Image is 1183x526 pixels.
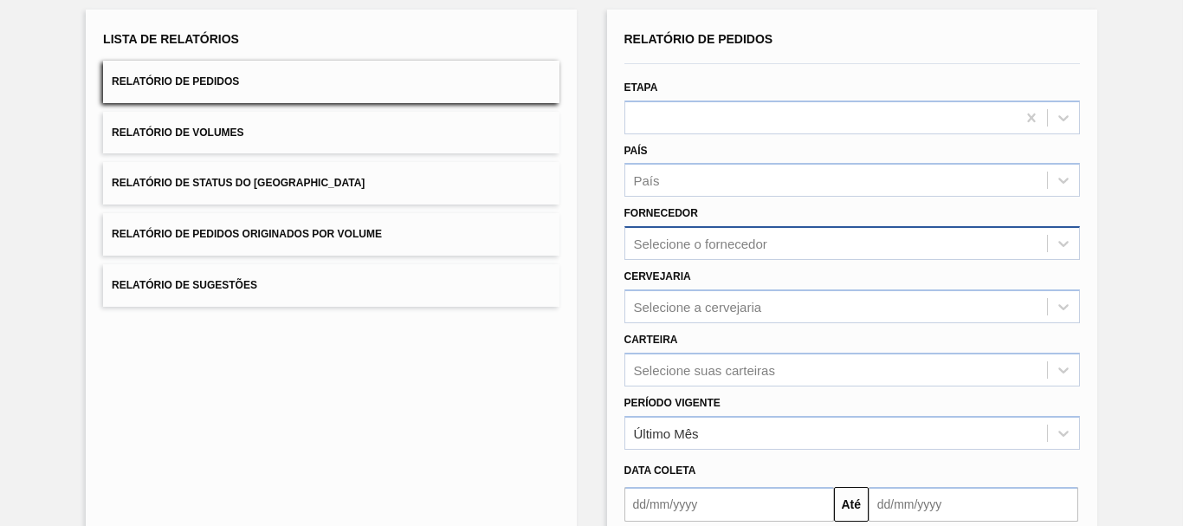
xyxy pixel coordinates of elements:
button: Relatório de Pedidos Originados por Volume [103,213,559,256]
span: Relatório de Sugestões [112,279,257,291]
button: Relatório de Status do [GEOGRAPHIC_DATA] [103,162,559,205]
span: Relatório de Pedidos Originados por Volume [112,228,382,240]
div: Selecione suas carteiras [634,362,775,377]
label: Período Vigente [624,397,721,409]
span: Lista de Relatórios [103,32,239,46]
div: País [634,173,660,188]
span: Relatório de Pedidos [112,75,239,88]
div: Selecione a cervejaria [634,299,762,314]
input: dd/mm/yyyy [624,487,834,522]
span: Relatório de Status do [GEOGRAPHIC_DATA] [112,177,365,189]
span: Data coleta [624,464,696,477]
div: Último Mês [634,425,699,440]
button: Relatório de Pedidos [103,61,559,103]
div: Selecione o fornecedor [634,237,767,251]
label: Fornecedor [624,207,698,219]
input: dd/mm/yyyy [869,487,1078,522]
span: Relatório de Pedidos [624,32,773,46]
button: Relatório de Sugestões [103,264,559,307]
span: Relatório de Volumes [112,127,243,139]
label: Carteira [624,334,678,346]
button: Até [834,487,869,522]
button: Relatório de Volumes [103,112,559,154]
label: País [624,145,648,157]
label: Cervejaria [624,270,691,282]
label: Etapa [624,81,658,94]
